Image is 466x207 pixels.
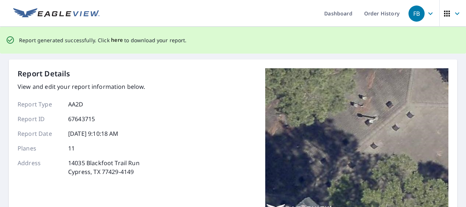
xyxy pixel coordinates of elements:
[19,36,187,45] p: Report generated successfully. Click to download your report.
[68,159,140,176] p: 14035 Blackfoot Trail Run Cypress, TX 77429-4149
[68,115,95,123] p: 67643715
[18,144,62,153] p: Planes
[18,159,62,176] p: Address
[68,144,75,153] p: 11
[408,6,425,22] div: FB
[18,129,62,138] p: Report Date
[18,82,145,91] p: View and edit your report information below.
[18,100,62,109] p: Report Type
[18,68,70,79] p: Report Details
[18,115,62,123] p: Report ID
[111,36,123,45] button: here
[68,100,84,109] p: AA2D
[68,129,119,138] p: [DATE] 9:10:18 AM
[13,8,100,19] img: EV Logo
